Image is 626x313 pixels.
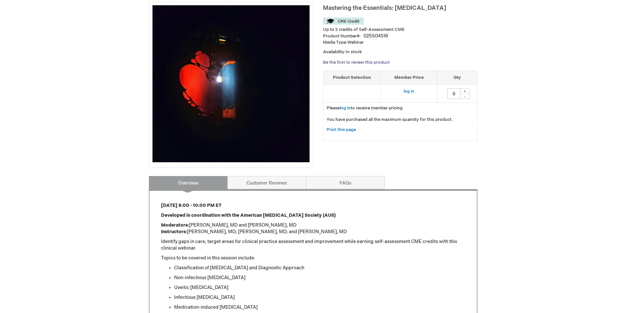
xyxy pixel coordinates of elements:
[346,49,362,55] span: In stock
[161,222,465,235] p: [PERSON_NAME], MD and [PERSON_NAME], MD [PERSON_NAME], MD; [PERSON_NAME], MD; and [PERSON_NAME], MD
[323,27,477,33] li: Up to 2 credits of Self-Assessment CME
[174,304,465,311] li: Medication-induced [MEDICAL_DATA]
[460,94,470,99] div: -
[363,33,388,39] div: 0255045W
[381,71,437,85] th: Member Price
[323,71,381,85] th: Product Selection
[161,222,189,228] strong: Moderators:
[404,89,414,94] a: log in
[174,275,465,281] li: Non-infectious [MEDICAL_DATA]
[174,294,465,301] li: Infectious [MEDICAL_DATA]
[340,105,351,111] a: log in
[323,5,446,11] span: Mastering the Essentials: [MEDICAL_DATA]
[161,212,336,218] strong: Developed in coordination with the American [MEDICAL_DATA] Society (AUS)
[447,88,460,99] input: Qty
[161,238,465,252] p: Identify gaps in care, target areas for clinical practice assessment and improvement while earnin...
[323,49,477,55] p: Availability:
[323,34,361,39] strong: Product Number
[149,176,228,189] a: Overview
[174,284,465,291] li: Uveitic [MEDICAL_DATA]
[161,229,187,235] strong: Instructors:
[227,176,306,189] a: Customer Reviews
[460,88,470,94] div: +
[323,40,347,45] strong: Media Type:
[174,265,465,271] li: Classification of [MEDICAL_DATA] and Diagnostic Approach
[323,60,390,65] a: Be the first to review this product
[161,255,465,261] p: Topics to be covered in this session include:
[327,126,356,134] a: Print this page
[327,105,403,111] span: Please to receive member pricing
[323,39,477,46] p: Webinar
[323,17,364,25] img: CME Credit
[152,5,310,162] img: Mastering the Essentials: Uveitis
[306,176,385,189] a: FAQs
[437,71,477,85] th: Qty
[327,117,474,123] p: You have purchased all the maximum quantity for this product.
[161,203,221,208] strong: [DATE] 8:00 - 10:00 PM ET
